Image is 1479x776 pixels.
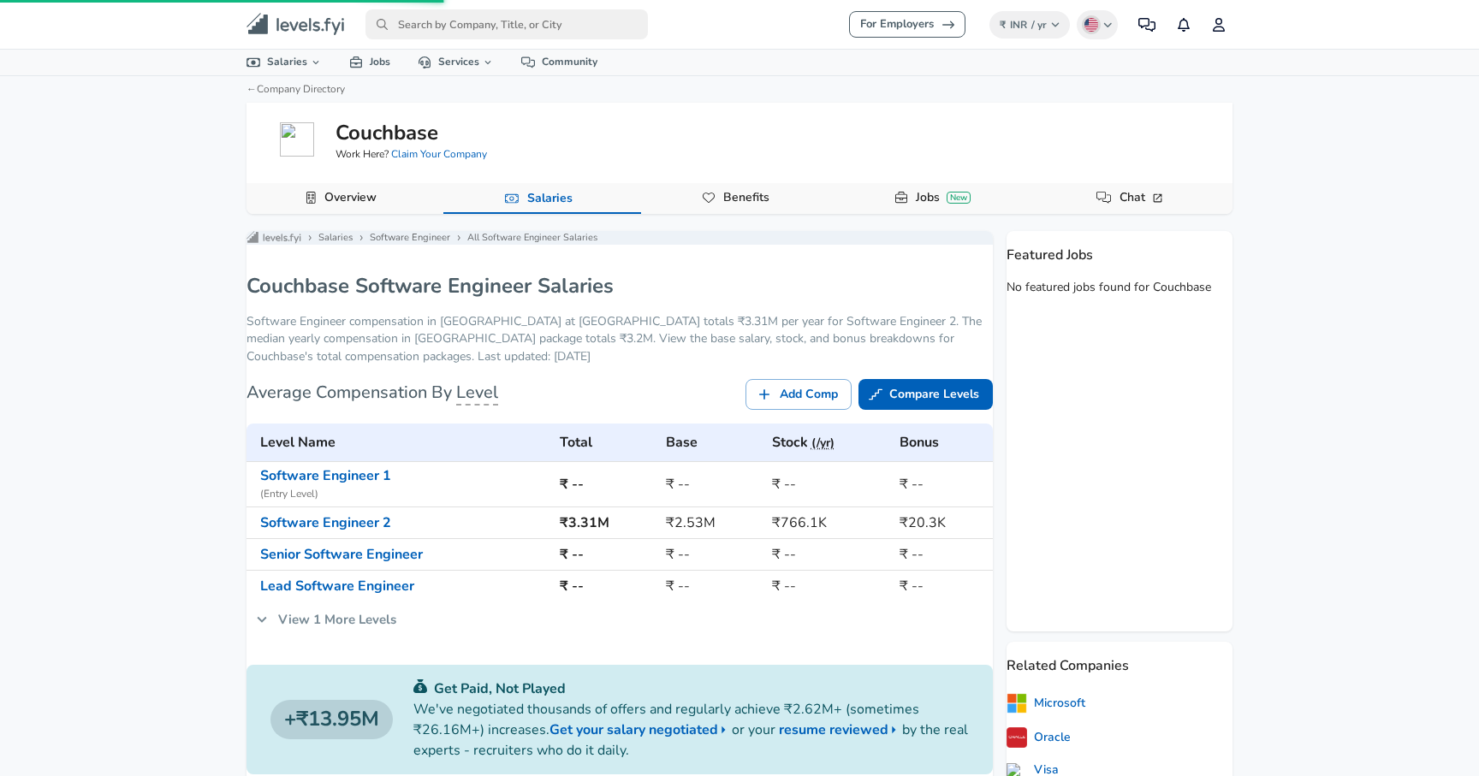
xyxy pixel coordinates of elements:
[666,574,758,598] h6: ₹ --
[520,184,579,213] a: Salaries
[260,430,546,454] h6: Level Name
[772,542,886,566] h6: ₹ --
[246,379,498,406] h6: Average Compensation By
[900,511,986,535] h6: ₹20.3K
[336,118,438,147] h5: Couchbase
[1084,18,1098,32] img: English (US)
[260,466,391,485] a: Software Engineer 1
[1007,727,1071,748] a: Oracle
[336,147,487,162] span: Work Here?
[900,542,986,566] h6: ₹ --
[365,9,648,39] input: Search by Company, Title, or City
[233,50,336,74] a: Salaries
[456,381,498,406] span: Level
[260,486,546,503] span: ( Entry Level )
[246,424,993,601] table: Couchbase's Software Engineer levels
[560,542,652,566] h6: ₹ --
[560,472,652,496] h6: ₹ --
[508,50,611,74] a: Community
[467,231,597,246] p: All Software Engineer Salaries
[909,183,977,212] a: JobsNew
[270,700,393,739] a: ₹13.95M
[260,577,414,595] a: Lead Software Engineer
[318,231,353,245] a: Salaries
[858,379,993,411] a: Compare Levels
[318,183,383,212] a: Overview
[811,433,835,454] button: (/yr)
[772,430,886,454] h6: Stock
[246,313,993,364] p: Software Engineer compensation in [GEOGRAPHIC_DATA] at [GEOGRAPHIC_DATA] totals ₹3.31M per year f...
[1007,693,1085,714] a: Microsoft
[1031,18,1047,32] span: / yr
[246,272,614,299] h1: Couchbase Software Engineer Salaries
[666,472,758,496] h6: ₹ --
[1007,279,1232,296] div: No featured jobs found for Couchbase
[745,379,852,411] a: Add Comp
[1010,18,1027,32] span: INR
[1007,693,1027,714] img: microsoftlogo.png
[772,511,886,535] h6: ₹766.1K
[1000,18,1006,32] span: ₹
[1007,642,1232,676] p: Related Companies
[246,183,1232,214] div: Company Data Navigation
[1077,10,1118,39] button: English (US)
[226,7,1253,42] nav: primary
[560,511,652,535] h6: ₹3.31M
[900,472,986,496] h6: ₹ --
[246,601,406,637] a: View 1 More Levels
[947,192,971,204] div: New
[260,545,423,564] a: Senior Software Engineer
[666,511,758,535] h6: ₹2.53M
[989,11,1071,39] button: ₹INR/ yr
[666,430,758,454] h6: Base
[336,50,404,74] a: Jobs
[849,11,965,38] a: For Employers
[666,542,758,566] h6: ₹ --
[1007,727,1027,748] img: 3gmaNiX.png
[246,82,345,96] a: ←Company Directory
[560,574,652,598] h6: ₹ --
[560,430,652,454] h6: Total
[413,679,427,693] img: svg+xml;base64,PHN2ZyB4bWxucz0iaHR0cDovL3d3dy53My5vcmcvMjAwMC9zdmciIGZpbGw9IiMwYzU0NjAiIHZpZXdCb3...
[716,183,776,212] a: Benefits
[260,513,391,532] a: Software Engineer 2
[280,122,314,157] img: couchbase.com
[404,50,508,74] a: Services
[391,147,487,161] a: Claim Your Company
[772,574,886,598] h6: ₹ --
[779,720,902,740] a: resume reviewed
[413,678,969,699] p: Get Paid, Not Played
[1113,183,1172,212] a: Chat
[900,430,986,454] h6: Bonus
[1007,231,1232,265] p: Featured Jobs
[413,699,969,761] p: We've negotiated thousands of offers and regularly achieve ₹2.62M+ (sometimes ₹26.16M+) increases...
[549,720,732,740] a: Get your salary negotiated
[772,472,886,496] h6: ₹ --
[900,574,986,598] h6: ₹ --
[370,231,450,245] a: Software Engineer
